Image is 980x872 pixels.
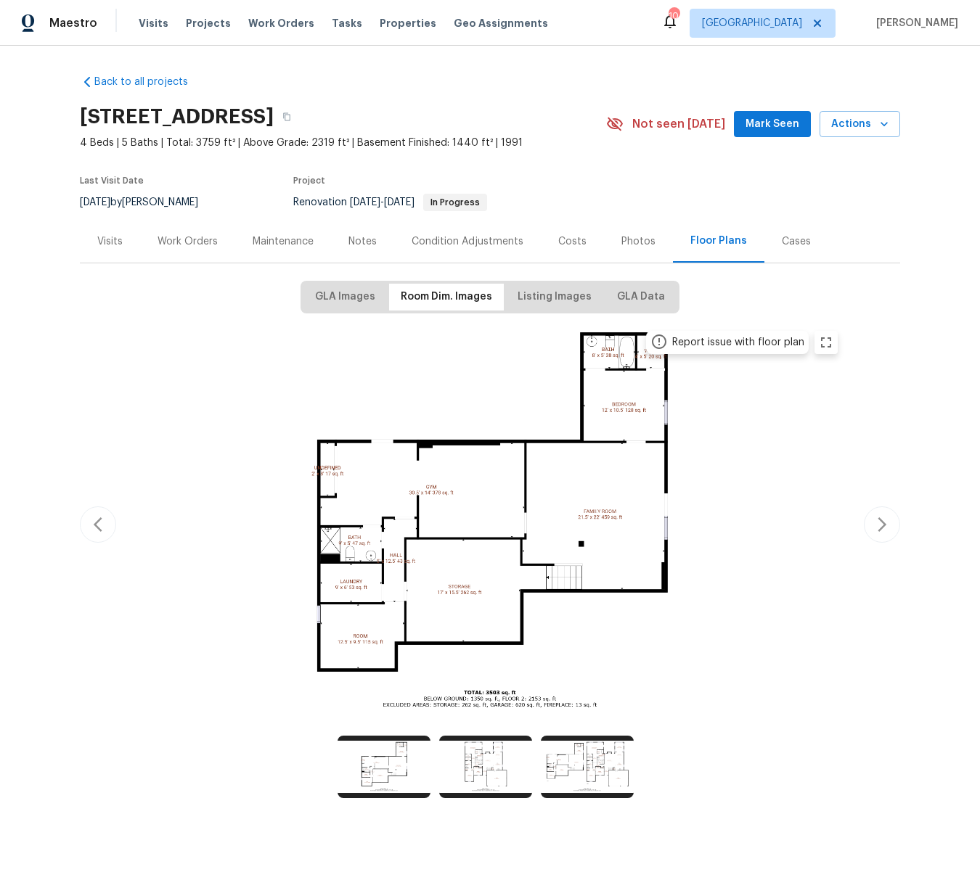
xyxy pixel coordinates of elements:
[401,288,492,306] span: Room Dim. Images
[782,234,811,249] div: Cases
[139,16,168,30] span: Visits
[134,322,846,723] img: floor plan rendering
[274,104,300,130] button: Copy Address
[831,115,889,133] span: Actions
[621,234,656,249] div: Photos
[350,197,415,207] span: -
[669,9,679,23] div: 10
[814,331,838,354] button: zoom in
[80,176,144,185] span: Last Visit Date
[439,736,532,798] img: https://cabinet-assets.s3.amazonaws.com/production/storage/7693485c-a212-467f-8c8b-418db00a0487.p...
[158,234,218,249] div: Work Orders
[541,736,634,798] img: https://cabinet-assets.s3.amazonaws.com/production/storage/3e817330-8ff1-40e2-bcf5-a735542299fb.p...
[348,234,377,249] div: Notes
[506,284,603,310] button: Listing Images
[380,16,436,30] span: Properties
[454,16,548,30] span: Geo Assignments
[97,234,123,249] div: Visits
[746,115,799,133] span: Mark Seen
[350,197,380,207] span: [DATE]
[690,234,747,248] div: Floor Plans
[186,16,231,30] span: Projects
[425,198,486,207] span: In Progress
[518,288,592,306] span: Listing Images
[702,16,802,30] span: [GEOGRAPHIC_DATA]
[870,16,958,30] span: [PERSON_NAME]
[293,176,325,185] span: Project
[672,335,804,350] div: Report issue with floor plan
[338,736,430,798] img: https://cabinet-assets.s3.amazonaws.com/production/storage/46f5e9e2-ac92-4c17-8207-0c451b7b6b9f.p...
[80,197,110,207] span: [DATE]
[632,117,725,131] span: Not seen [DATE]
[303,284,387,310] button: GLA Images
[389,284,504,310] button: Room Dim. Images
[80,136,606,150] span: 4 Beds | 5 Baths | Total: 3759 ft² | Above Grade: 2319 ft² | Basement Finished: 1440 ft² | 1991
[315,288,375,306] span: GLA Images
[558,234,587,249] div: Costs
[734,111,811,138] button: Mark Seen
[80,110,274,124] h2: [STREET_ADDRESS]
[605,284,677,310] button: GLA Data
[384,197,415,207] span: [DATE]
[80,194,216,211] div: by [PERSON_NAME]
[253,234,314,249] div: Maintenance
[293,197,487,207] span: Renovation
[820,111,900,138] button: Actions
[332,18,362,28] span: Tasks
[617,288,665,306] span: GLA Data
[80,75,219,89] a: Back to all projects
[412,234,523,249] div: Condition Adjustments
[49,16,97,30] span: Maestro
[248,16,314,30] span: Work Orders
